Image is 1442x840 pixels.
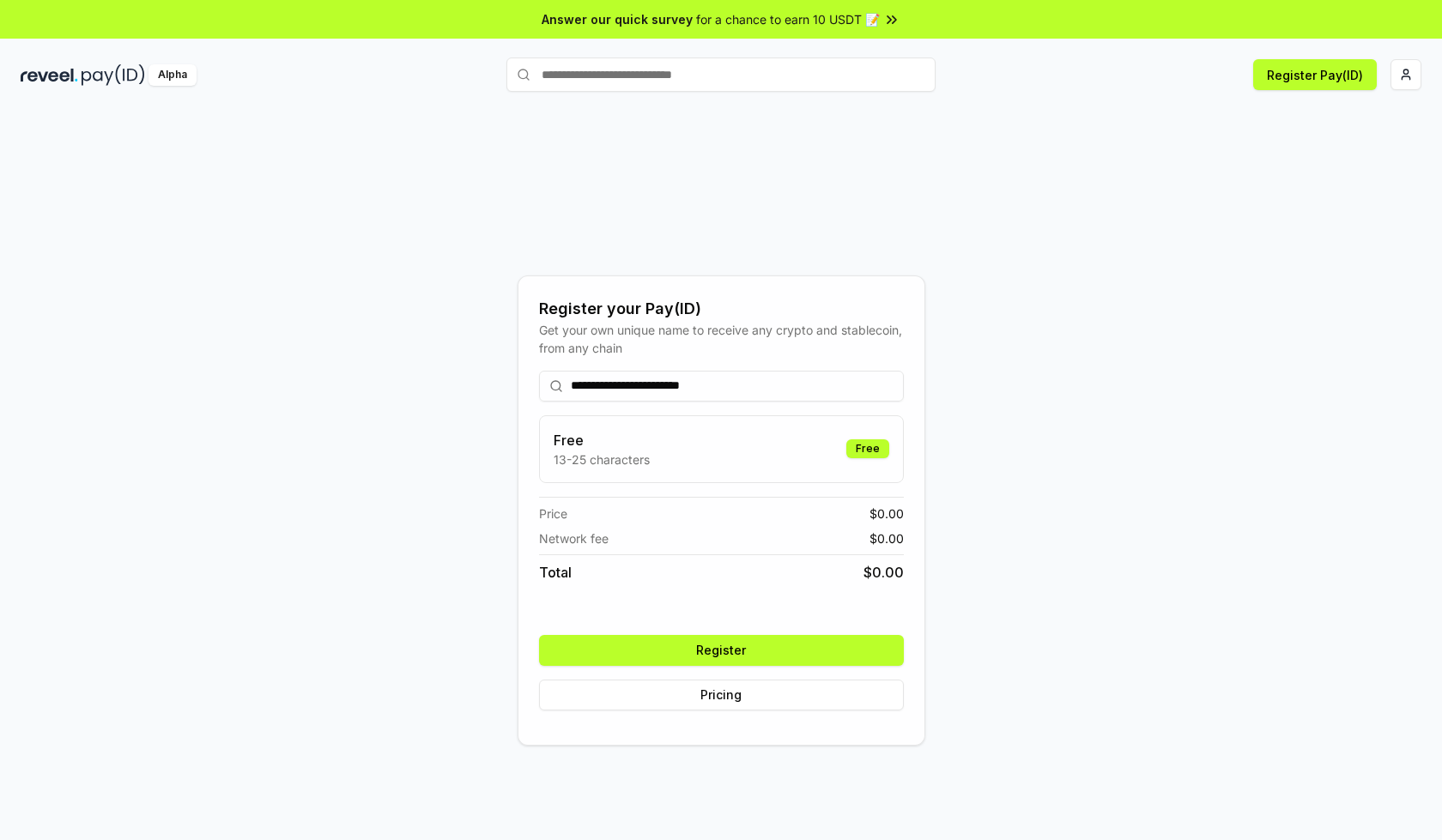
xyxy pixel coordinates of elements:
span: for a chance to earn 10 USDT 📝 [696,10,880,28]
div: Free [846,439,889,458]
button: Register [539,635,904,666]
span: Answer our quick survey [542,10,693,28]
div: Register your Pay(ID) [539,297,904,321]
span: $ 0.00 [869,505,904,523]
span: Total [539,562,572,583]
div: Alpha [148,64,197,86]
span: Network fee [539,529,609,547]
span: $ 0.00 [863,562,904,583]
div: Get your own unique name to receive any crypto and stablecoin, from any chain [539,321,904,357]
span: Price [539,505,567,523]
p: 13-25 characters [554,450,650,468]
img: pay_id [82,64,145,86]
h3: Free [554,430,650,450]
span: $ 0.00 [869,529,904,547]
button: Pricing [539,680,904,710]
img: reveel_dark [21,64,78,86]
button: Register Pay(ID) [1253,59,1377,90]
